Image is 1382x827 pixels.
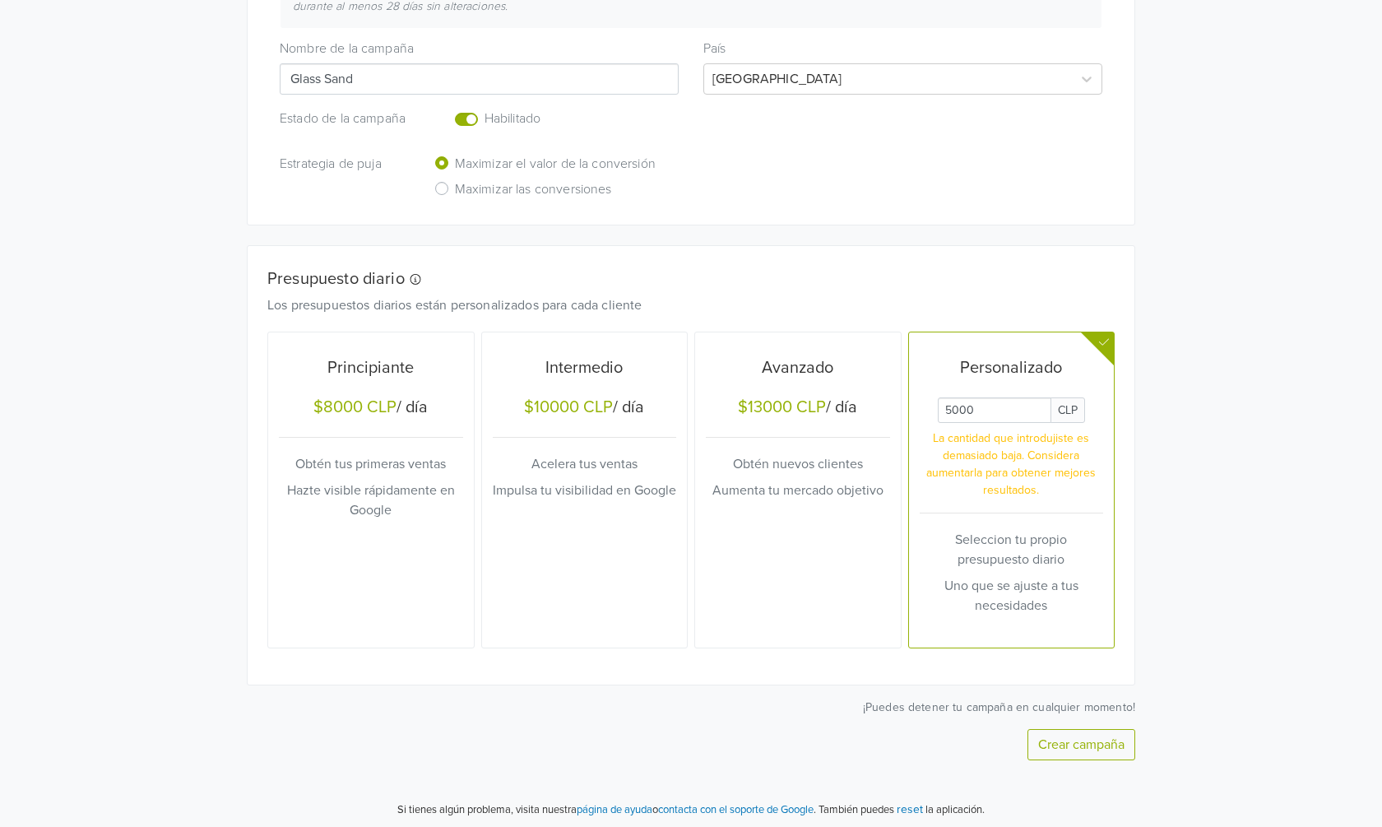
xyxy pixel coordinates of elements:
h6: Estrategia de puja [280,156,409,172]
p: También puedes la aplicación. [816,800,985,819]
p: Acelera tus ventas [493,454,677,474]
a: página de ayuda [577,803,652,816]
h5: Personalizado [920,358,1104,378]
p: Obtén tus primeras ventas [279,454,463,474]
h5: Avanzado [706,358,890,378]
p: Aumenta tu mercado objetivo [706,481,890,500]
button: reset [897,800,923,819]
p: Uno que se ajuste a tus necesidades [920,576,1104,616]
h6: Maximizar el valor de la conversión [455,156,656,172]
h5: / día [279,397,463,420]
h6: Estado de la campaña [280,111,409,127]
div: $10000 CLP [524,397,613,417]
p: La cantidad que introdujiste es demasiado baja. Considera aumentarla para obtener mejores resulta... [920,430,1104,499]
a: contacta con el soporte de Google [658,803,814,816]
h5: Presupuesto diario [267,269,1090,289]
button: Avanzado$13000 CLP/ díaObtén nuevos clientesAumenta tu mercado objetivo [695,332,901,648]
p: Seleccion tu propio presupuesto diario [920,530,1104,569]
h5: / día [493,397,677,420]
div: $13000 CLP [738,397,826,417]
p: Hazte visible rápidamente en Google [279,481,463,520]
button: Principiante$8000 CLP/ díaObtén tus primeras ventasHazte visible rápidamente en Google [268,332,474,648]
h5: Intermedio [493,358,677,378]
h6: Nombre de la campaña [280,41,679,57]
p: Impulsa tu visibilidad en Google [493,481,677,500]
h6: Maximizar las conversiones [455,182,612,197]
p: Si tienes algún problema, visita nuestra o . [397,802,816,819]
p: Obtén nuevos clientes [706,454,890,474]
span: CLP [1050,397,1085,423]
h6: País [703,41,1102,57]
button: Intermedio$10000 CLP/ díaAcelera tus ventasImpulsa tu visibilidad en Google [482,332,688,648]
h5: / día [706,397,890,420]
p: ¡Puedes detener tu campaña en cualquier momento! [247,699,1135,716]
h6: Habilitado [485,111,626,127]
h5: Principiante [279,358,463,378]
div: Los presupuestos diarios están personalizados para cada cliente [255,295,1102,315]
div: $8000 CLP [313,397,397,417]
button: Crear campaña [1027,729,1135,760]
input: Daily Custom Budget [938,397,1051,423]
input: Campaign name [280,63,679,95]
button: PersonalizadoDaily Custom BudgetCLPLa cantidad que introdujiste es demasiado baja. Considera aume... [909,332,1115,648]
